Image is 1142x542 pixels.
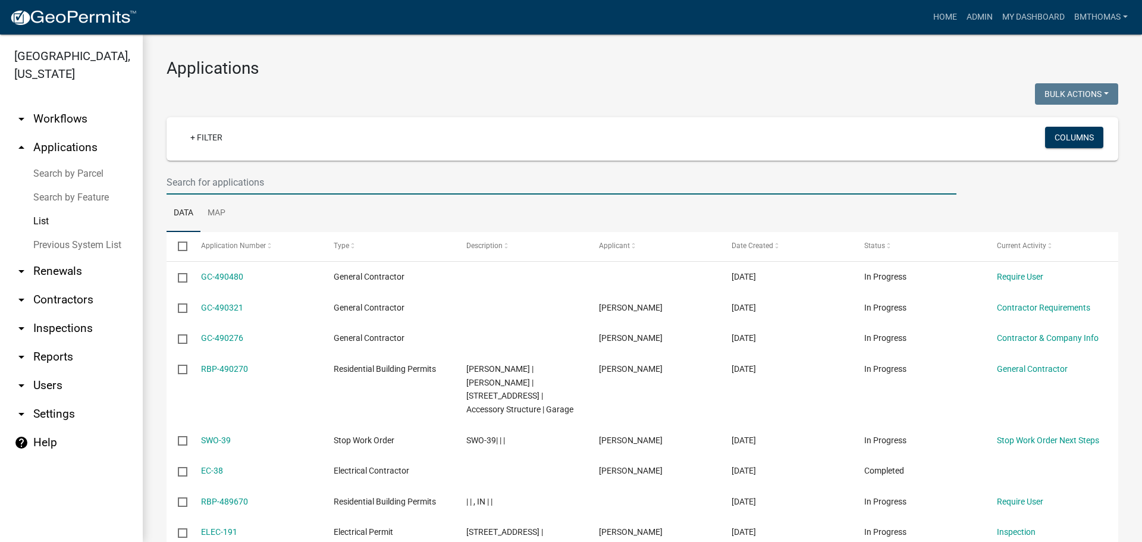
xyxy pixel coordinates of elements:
[864,527,906,537] span: In Progress
[864,364,906,374] span: In Progress
[334,272,404,281] span: General Contractor
[334,466,409,475] span: Electrical Contractor
[732,436,756,445] span: 10/08/2025
[334,242,349,250] span: Type
[189,232,322,261] datatable-header-cell: Application Number
[200,195,233,233] a: Map
[334,333,404,343] span: General Contractor
[201,497,248,506] a: RBP-489670
[14,140,29,155] i: arrow_drop_up
[14,112,29,126] i: arrow_drop_down
[864,436,906,445] span: In Progress
[864,272,906,281] span: In Progress
[864,303,906,312] span: In Progress
[588,232,720,261] datatable-header-cell: Applicant
[14,264,29,278] i: arrow_drop_down
[181,127,232,148] a: + Filter
[167,58,1118,79] h3: Applications
[997,272,1043,281] a: Require User
[201,436,231,445] a: SWO-39
[599,527,663,537] span: Wesley Allen Wiggs
[167,170,956,195] input: Search for applications
[14,350,29,364] i: arrow_drop_down
[14,436,29,450] i: help
[732,466,756,475] span: 10/08/2025
[599,436,663,445] span: Megan Gipson
[466,436,505,445] span: SWO-39| | |
[466,364,573,414] span: Brittany Scott | Brittany Scott | 1094 WEST S.R. 18 KOKOMO, IN 46901 | Accessory Structure | Garage
[732,272,756,281] span: 10/09/2025
[997,436,1099,445] a: Stop Work Order Next Steps
[201,466,223,475] a: EC-38
[864,466,904,475] span: Completed
[928,6,962,29] a: Home
[334,436,394,445] span: Stop Work Order
[853,232,986,261] datatable-header-cell: Status
[599,303,663,312] span: Carlos R.Orellana
[962,6,997,29] a: Admin
[322,232,454,261] datatable-header-cell: Type
[466,242,503,250] span: Description
[997,333,1099,343] a: Contractor & Company Info
[201,242,266,250] span: Application Number
[1045,127,1103,148] button: Columns
[1069,6,1132,29] a: bmthomas
[599,466,663,475] span: Brenten Welcher
[997,6,1069,29] a: My Dashboard
[455,232,588,261] datatable-header-cell: Description
[997,497,1043,506] a: Require User
[732,497,756,506] span: 10/08/2025
[334,527,393,537] span: Electrical Permit
[864,333,906,343] span: In Progress
[720,232,853,261] datatable-header-cell: Date Created
[732,364,756,374] span: 10/09/2025
[201,303,243,312] a: GC-490321
[732,242,773,250] span: Date Created
[732,333,756,343] span: 10/09/2025
[732,303,756,312] span: 10/09/2025
[1035,83,1118,105] button: Bulk Actions
[167,195,200,233] a: Data
[14,378,29,393] i: arrow_drop_down
[864,497,906,506] span: In Progress
[14,293,29,307] i: arrow_drop_down
[599,242,630,250] span: Applicant
[997,527,1036,537] a: Inspection
[201,527,237,537] a: ELEC-191
[997,242,1046,250] span: Current Activity
[466,497,492,506] span: | | , IN | |
[864,242,885,250] span: Status
[167,232,189,261] datatable-header-cell: Select
[997,364,1068,374] a: General Contractor
[732,527,756,537] span: 10/07/2025
[986,232,1118,261] datatable-header-cell: Current Activity
[334,303,404,312] span: General Contractor
[599,364,663,374] span: Brittany Scott
[599,333,663,343] span: Brittany Scott
[14,321,29,336] i: arrow_drop_down
[201,364,248,374] a: RBP-490270
[334,497,436,506] span: Residential Building Permits
[334,364,436,374] span: Residential Building Permits
[14,407,29,421] i: arrow_drop_down
[201,272,243,281] a: GC-490480
[201,333,243,343] a: GC-490276
[997,303,1090,312] a: Contractor Requirements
